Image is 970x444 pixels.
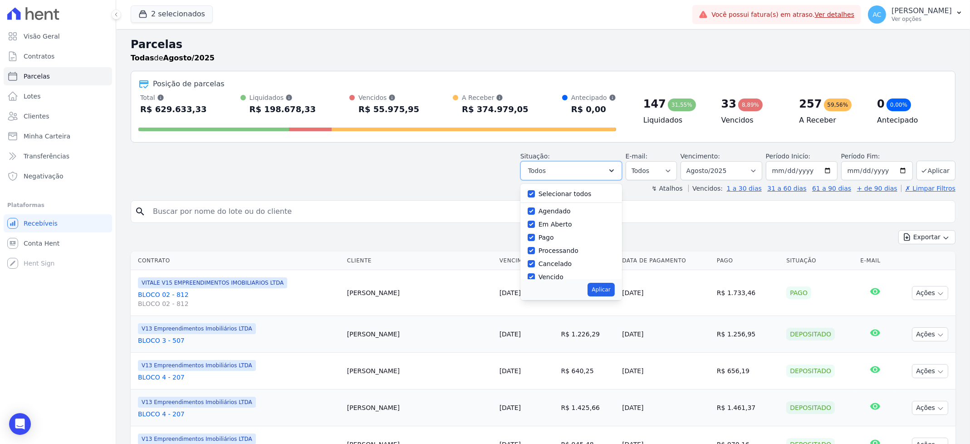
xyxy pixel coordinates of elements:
button: Ações [912,327,948,341]
div: Depositado [786,401,835,414]
label: Pago [539,234,554,241]
a: [DATE] [500,404,521,411]
h4: A Receber [799,115,862,126]
a: 1 a 30 dias [727,185,762,192]
div: 8,89% [738,99,763,111]
span: Transferências [24,152,69,161]
div: 257 [799,97,822,111]
div: Total [140,93,207,102]
a: ✗ Limpar Filtros [901,185,955,192]
div: Depositado [786,328,835,340]
button: AC [PERSON_NAME] Ver opções [861,2,970,27]
td: R$ 1.733,46 [713,270,783,316]
td: R$ 1.226,29 [558,316,619,353]
a: Clientes [4,107,112,125]
td: R$ 640,25 [558,353,619,390]
a: BLOCO 02 - 812BLOCO 02 - 812 [138,290,340,308]
span: Visão Geral [24,32,60,41]
button: Exportar [898,230,955,244]
a: Lotes [4,87,112,105]
div: 147 [643,97,666,111]
h2: Parcelas [131,36,955,53]
a: 61 a 90 dias [812,185,851,192]
span: Todos [528,165,546,176]
div: Pago [786,286,811,299]
td: [PERSON_NAME] [343,390,496,426]
a: Conta Hent [4,234,112,252]
td: [PERSON_NAME] [343,353,496,390]
a: Visão Geral [4,27,112,45]
span: Parcelas [24,72,50,81]
td: [DATE] [618,390,713,426]
div: A Receber [462,93,529,102]
a: Parcelas [4,67,112,85]
th: Situação [783,252,857,270]
p: [PERSON_NAME] [892,6,952,15]
a: + de 90 dias [857,185,897,192]
div: Vencidos [358,93,419,102]
th: Pago [713,252,783,270]
span: AC [873,11,882,18]
th: Contrato [131,252,343,270]
div: R$ 55.975,95 [358,102,419,117]
div: 33 [721,97,736,111]
span: Negativação [24,172,64,181]
a: BLOCO 4 - 207 [138,409,340,419]
div: 59,56% [824,99,852,111]
a: Transferências [4,147,112,165]
a: [DATE] [500,289,521,296]
div: Plataformas [7,200,108,211]
span: Conta Hent [24,239,59,248]
td: R$ 1.256,95 [713,316,783,353]
div: Antecipado [571,93,616,102]
a: [DATE] [500,331,521,338]
a: Negativação [4,167,112,185]
p: de [131,53,215,64]
td: [PERSON_NAME] [343,270,496,316]
button: Ações [912,401,948,415]
td: [DATE] [618,270,713,316]
div: 0 [877,97,885,111]
div: R$ 629.633,33 [140,102,207,117]
label: Selecionar todos [539,190,592,197]
label: E-mail: [626,153,648,160]
a: Recebíveis [4,214,112,232]
div: 0,00% [887,99,911,111]
div: R$ 0,00 [571,102,616,117]
a: BLOCO 3 - 507 [138,336,340,345]
a: 31 a 60 dias [767,185,806,192]
label: Processando [539,247,578,254]
span: Recebíveis [24,219,58,228]
button: Ações [912,364,948,378]
i: search [135,206,146,217]
a: Contratos [4,47,112,65]
span: Você possui fatura(s) em atraso. [711,10,854,20]
span: V13 Empreendimentos Imobiliários LTDA [138,397,256,408]
div: Depositado [786,365,835,377]
h4: Vencidos [721,115,785,126]
div: Posição de parcelas [153,79,225,89]
td: [DATE] [618,316,713,353]
a: BLOCO 4 - 207 [138,373,340,382]
a: Minha Carteira [4,127,112,145]
button: Todos [520,161,622,180]
div: 31,55% [668,99,696,111]
label: Vencido [539,273,563,281]
label: Período Fim: [841,152,913,161]
label: Situação: [520,153,550,160]
span: BLOCO 02 - 812 [138,299,340,308]
p: Ver opções [892,15,952,23]
label: Vencimento: [681,153,720,160]
label: Em Aberto [539,221,572,228]
button: Aplicar [588,283,614,296]
input: Buscar por nome do lote ou do cliente [147,202,951,221]
span: V13 Empreendimentos Imobiliários LTDA [138,323,256,334]
span: Minha Carteira [24,132,70,141]
strong: Todas [131,54,154,62]
label: Período Inicío: [766,153,810,160]
div: R$ 374.979,05 [462,102,529,117]
button: 2 selecionados [131,5,213,23]
span: VITALE V15 EMPREENDIMENTOS IMOBILIARIOS LTDA [138,277,287,288]
label: ↯ Atalhos [652,185,682,192]
label: Cancelado [539,260,572,267]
